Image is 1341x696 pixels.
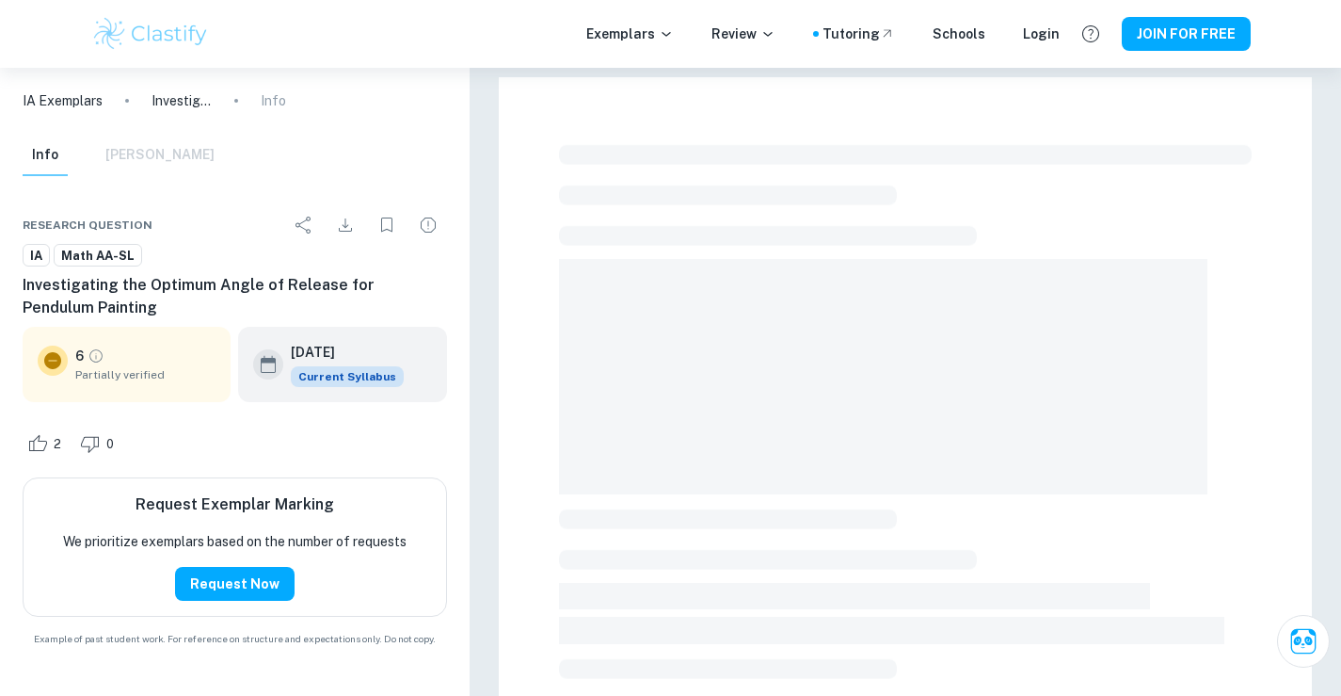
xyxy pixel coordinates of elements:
h6: Investigating the Optimum Angle of Release for Pendulum Painting [23,274,447,319]
button: Request Now [175,567,295,601]
a: Math AA-SL [54,244,142,267]
button: Ask Clai [1277,615,1330,668]
span: 2 [43,435,72,454]
button: Help and Feedback [1075,18,1107,50]
img: Clastify logo [91,15,211,53]
div: Report issue [409,206,447,244]
h6: Request Exemplar Marking [136,494,334,516]
p: Review [711,24,775,44]
span: Partially verified [75,366,216,383]
div: Like [23,429,72,459]
div: Dislike [75,429,124,459]
button: Info [23,135,68,176]
p: Investigating the Optimum Angle of Release for Pendulum Painting [152,90,212,111]
h6: [DATE] [291,342,389,363]
p: 6 [75,346,84,366]
a: Tutoring [822,24,895,44]
div: This exemplar is based on the current syllabus. Feel free to refer to it for inspiration/ideas wh... [291,366,404,387]
span: Example of past student work. For reference on structure and expectations only. Do not copy. [23,632,447,646]
p: Info [261,90,286,111]
div: Share [285,206,323,244]
div: Bookmark [368,206,406,244]
p: Exemplars [586,24,674,44]
a: IA Exemplars [23,90,103,111]
a: Grade partially verified [88,348,104,364]
div: Download [327,206,364,244]
span: Math AA-SL [55,247,141,266]
span: IA [24,247,49,266]
span: 0 [96,435,124,454]
p: We prioritize exemplars based on the number of requests [63,531,407,552]
span: Research question [23,217,152,234]
a: Login [1023,24,1060,44]
button: JOIN FOR FREE [1122,17,1251,51]
span: Current Syllabus [291,366,404,387]
a: IA [23,244,50,267]
a: Schools [933,24,985,44]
